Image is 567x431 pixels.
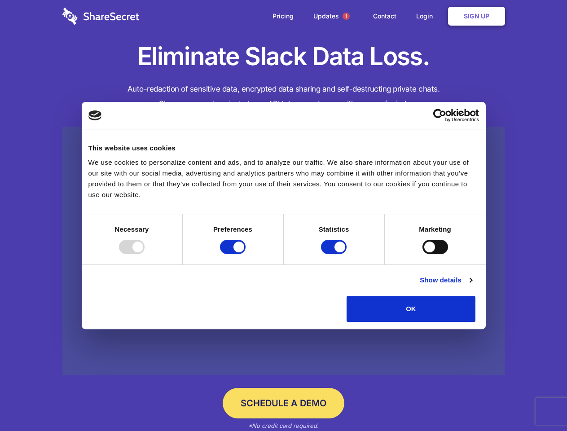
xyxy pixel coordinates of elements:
strong: Marketing [419,225,451,233]
h1: Eliminate Slack Data Loss. [62,40,505,73]
a: Login [407,2,446,30]
em: *No credit card required. [248,422,319,429]
a: Schedule a Demo [223,388,344,418]
a: Usercentrics Cookiebot - opens in a new window [400,109,479,122]
a: Sign Up [448,7,505,26]
strong: Statistics [319,225,349,233]
a: Wistia video thumbnail [62,127,505,376]
a: Pricing [264,2,303,30]
strong: Preferences [213,225,252,233]
button: OK [347,296,475,322]
img: logo [88,110,102,120]
strong: Necessary [115,225,149,233]
div: We use cookies to personalize content and ads, and to analyze our traffic. We also share informat... [88,157,479,200]
h4: Auto-redaction of sensitive data, encrypted data sharing and self-destructing private chats. Shar... [62,82,505,111]
div: This website uses cookies [88,143,479,154]
span: 1 [343,13,350,20]
a: Contact [364,2,405,30]
img: logo-wordmark-white-trans-d4663122ce5f474addd5e946df7df03e33cb6a1c49d2221995e7729f52c070b2.svg [62,8,139,25]
a: Show details [420,275,472,286]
